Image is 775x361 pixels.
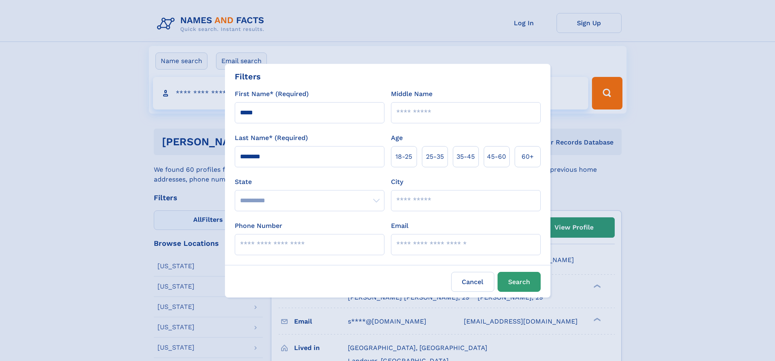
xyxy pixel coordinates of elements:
[391,89,432,99] label: Middle Name
[426,152,444,162] span: 25‑35
[391,221,408,231] label: Email
[522,152,534,162] span: 60+
[451,272,494,292] label: Cancel
[235,70,261,83] div: Filters
[395,152,412,162] span: 18‑25
[456,152,475,162] span: 35‑45
[498,272,541,292] button: Search
[235,221,282,231] label: Phone Number
[235,133,308,143] label: Last Name* (Required)
[391,133,403,143] label: Age
[235,177,384,187] label: State
[391,177,403,187] label: City
[235,89,309,99] label: First Name* (Required)
[487,152,506,162] span: 45‑60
